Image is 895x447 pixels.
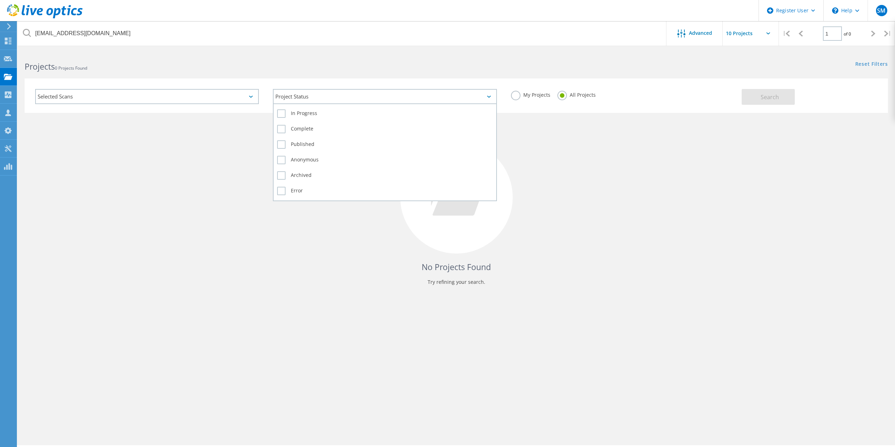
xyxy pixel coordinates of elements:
[55,65,87,71] span: 0 Projects Found
[273,89,497,104] div: Project Status
[277,187,492,195] label: Error
[18,21,667,46] input: Search projects by name, owner, ID, company, etc
[832,7,838,14] svg: \n
[277,140,492,149] label: Published
[32,261,881,273] h4: No Projects Found
[511,91,550,97] label: My Projects
[779,21,793,46] div: |
[35,89,259,104] div: Selected Scans
[557,91,596,97] label: All Projects
[742,89,795,105] button: Search
[881,21,895,46] div: |
[277,171,492,180] label: Archived
[277,125,492,133] label: Complete
[25,61,55,72] b: Projects
[877,8,886,13] span: SM
[277,156,492,164] label: Anonymous
[761,93,779,101] span: Search
[844,31,851,37] span: of 0
[689,31,712,36] span: Advanced
[277,109,492,118] label: In Progress
[7,15,83,20] a: Live Optics Dashboard
[32,276,881,288] p: Try refining your search.
[855,62,888,68] a: Reset Filters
